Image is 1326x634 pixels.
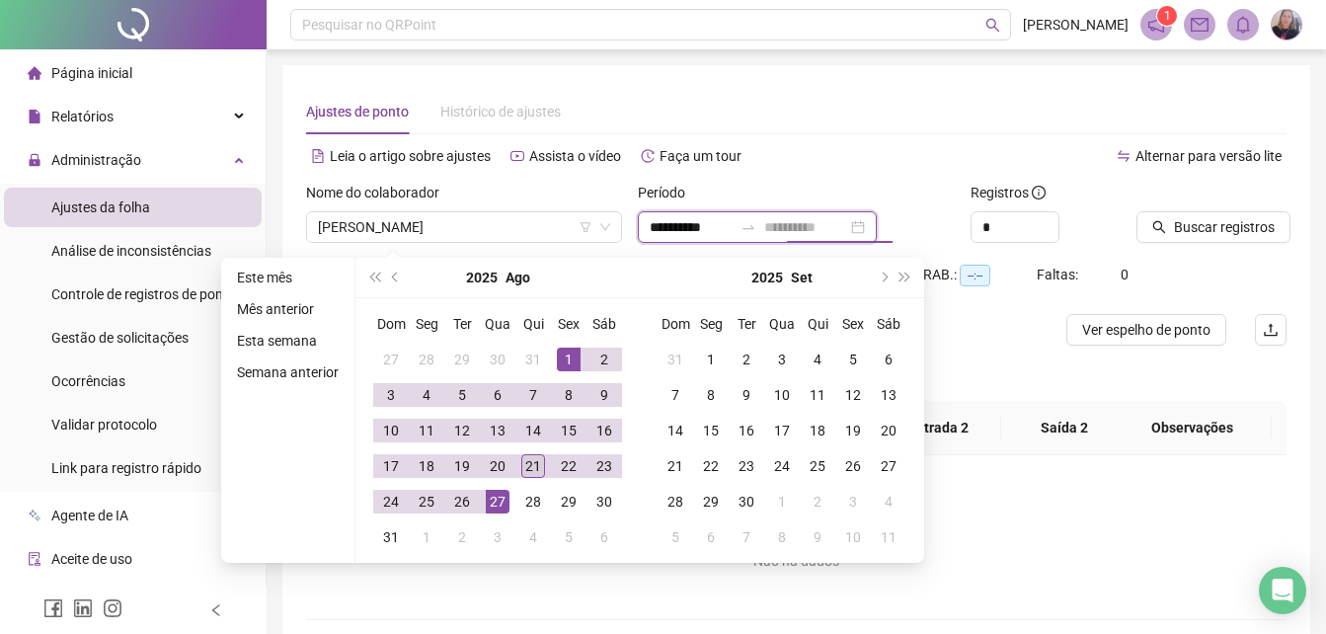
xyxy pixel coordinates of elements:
[379,383,403,407] div: 3
[693,448,729,484] td: 2025-09-22
[872,258,894,297] button: next-year
[586,484,622,519] td: 2025-08-30
[841,525,865,549] div: 10
[764,484,800,519] td: 2025-10-01
[693,306,729,342] th: Seg
[557,490,581,514] div: 29
[876,401,1001,455] th: Entrada 2
[515,484,551,519] td: 2025-08-28
[960,265,990,286] span: --:--
[480,484,515,519] td: 2025-08-27
[877,454,900,478] div: 27
[379,490,403,514] div: 24
[209,603,223,617] span: left
[871,342,906,377] td: 2025-09-06
[557,383,581,407] div: 8
[521,454,545,478] div: 21
[1112,401,1272,455] th: Observações
[28,552,41,566] span: audit
[663,454,687,478] div: 21
[841,490,865,514] div: 3
[658,519,693,555] td: 2025-10-05
[877,490,900,514] div: 4
[103,598,122,618] span: instagram
[486,419,509,442] div: 13
[699,419,723,442] div: 15
[699,490,723,514] div: 29
[363,258,385,297] button: super-prev-year
[373,448,409,484] td: 2025-08-17
[663,348,687,371] div: 31
[641,149,655,163] span: history
[877,383,900,407] div: 13
[835,519,871,555] td: 2025-10-10
[800,377,835,413] td: 2025-09-11
[529,148,621,164] span: Assista o vídeo
[373,519,409,555] td: 2025-08-31
[586,448,622,484] td: 2025-08-23
[898,264,1037,286] div: H. TRAB.:
[51,330,189,346] span: Gestão de solicitações
[1135,148,1282,164] span: Alternar para versão lite
[486,348,509,371] div: 30
[592,525,616,549] div: 6
[1259,567,1306,614] div: Open Intercom Messenger
[791,258,813,297] button: month panel
[806,383,829,407] div: 11
[415,419,438,442] div: 11
[450,454,474,478] div: 19
[871,306,906,342] th: Sáb
[51,152,141,168] span: Administração
[770,383,794,407] div: 10
[450,525,474,549] div: 2
[409,519,444,555] td: 2025-09-01
[229,297,347,321] li: Mês anterior
[379,419,403,442] div: 10
[871,413,906,448] td: 2025-09-20
[444,413,480,448] td: 2025-08-12
[373,306,409,342] th: Dom
[658,448,693,484] td: 2025-09-21
[971,182,1046,203] span: Registros
[806,419,829,442] div: 18
[43,598,63,618] span: facebook
[764,342,800,377] td: 2025-09-03
[551,306,586,342] th: Sex
[800,448,835,484] td: 2025-09-25
[373,413,409,448] td: 2025-08-10
[521,525,545,549] div: 4
[699,454,723,478] div: 22
[557,525,581,549] div: 5
[415,383,438,407] div: 4
[699,348,723,371] div: 1
[28,110,41,123] span: file
[521,348,545,371] div: 31
[510,149,524,163] span: youtube
[51,243,211,259] span: Análise de inconsistências
[557,348,581,371] div: 1
[800,306,835,342] th: Qui
[1147,16,1165,34] span: notification
[28,66,41,80] span: home
[764,448,800,484] td: 2025-09-24
[450,383,474,407] div: 5
[415,490,438,514] div: 25
[729,413,764,448] td: 2025-09-16
[1136,211,1290,243] button: Buscar registros
[444,484,480,519] td: 2025-08-26
[592,419,616,442] div: 16
[486,525,509,549] div: 3
[379,525,403,549] div: 31
[835,484,871,519] td: 2025-10-03
[515,342,551,377] td: 2025-07-31
[735,383,758,407] div: 9
[379,348,403,371] div: 27
[871,448,906,484] td: 2025-09-27
[735,490,758,514] div: 30
[658,306,693,342] th: Dom
[800,413,835,448] td: 2025-09-18
[415,454,438,478] div: 18
[51,373,125,389] span: Ocorrências
[806,348,829,371] div: 4
[764,413,800,448] td: 2025-09-17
